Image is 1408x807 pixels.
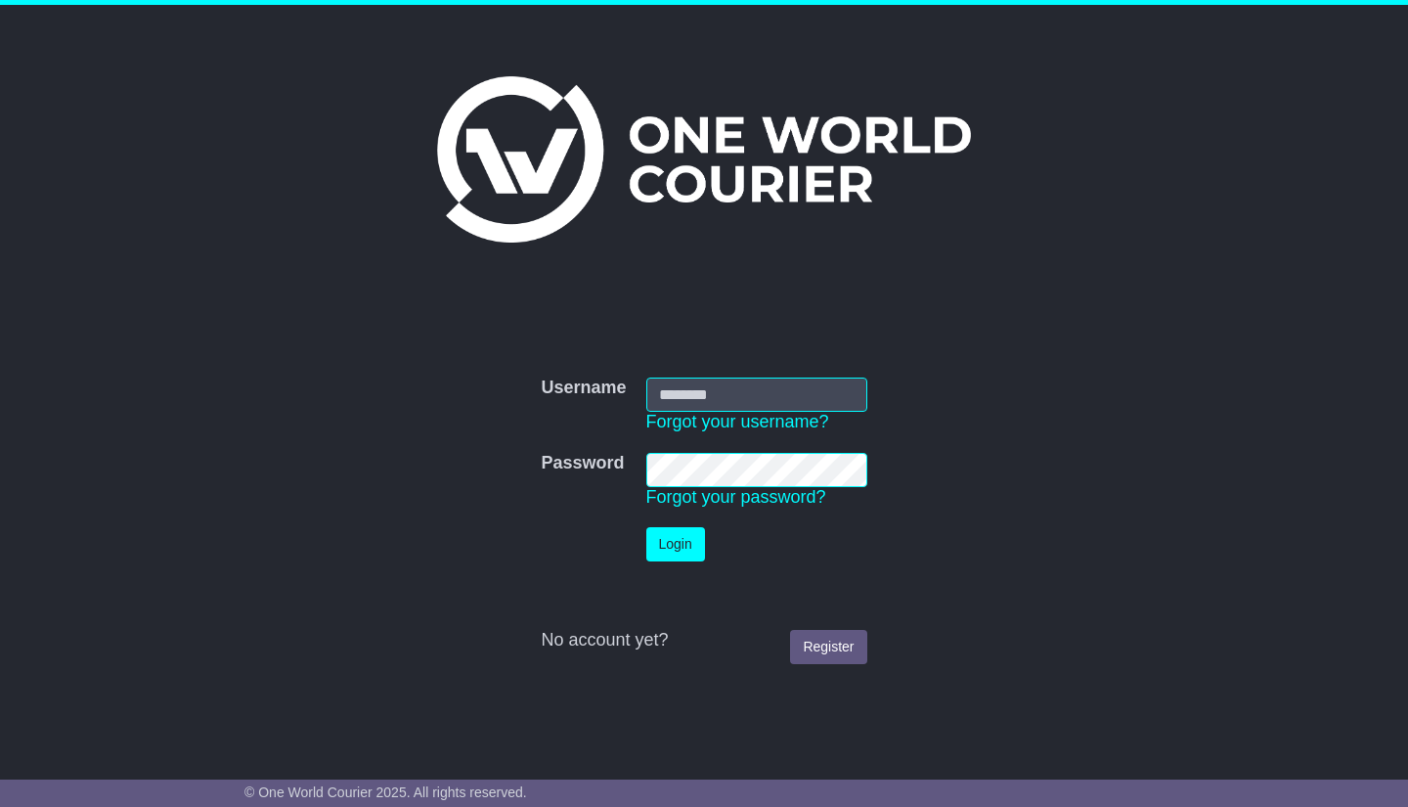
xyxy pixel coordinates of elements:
span: © One World Courier 2025. All rights reserved. [244,785,527,800]
button: Login [646,527,705,561]
div: No account yet? [541,630,866,651]
img: One World [437,76,971,243]
label: Password [541,453,624,474]
a: Register [790,630,866,664]
a: Forgot your username? [646,412,829,431]
label: Username [541,378,626,399]
a: Forgot your password? [646,487,826,507]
